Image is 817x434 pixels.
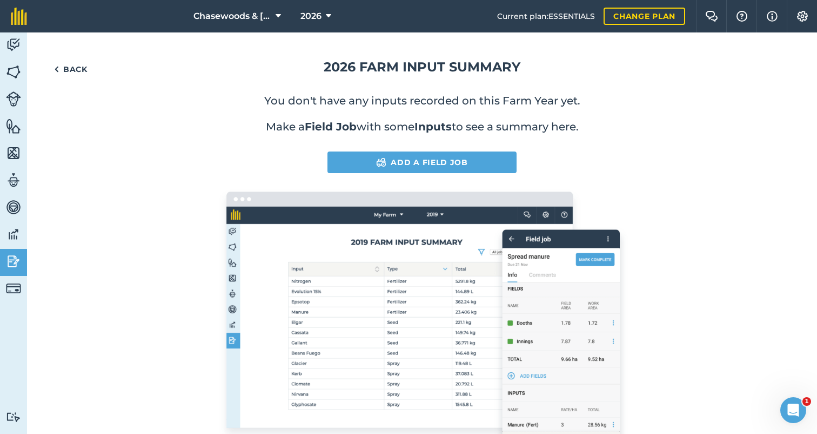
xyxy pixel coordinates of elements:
[796,11,809,22] img: A cog icon
[6,281,21,296] img: svg+xml;base64,PD94bWwgdmVyc2lvbj0iMS4wIiBlbmNvZGluZz0idXRmLTgiPz4KPCEtLSBHZW5lcmF0b3I6IEFkb2JlIE...
[6,91,21,107] img: svg+xml;base64,PD94bWwgdmVyc2lvbj0iMS4wIiBlbmNvZGluZz0idXRmLTgiPz4KPCEtLSBHZW5lcmF0b3I6IEFkb2JlIE...
[327,152,517,173] a: Add a Field Job
[6,172,21,188] img: svg+xml;base64,PD94bWwgdmVyc2lvbj0iMS4wIiBlbmNvZGluZz0idXRmLTgiPz4KPCEtLSBHZW5lcmF0b3I6IEFkb2JlIE...
[497,10,595,22] span: Current plan : ESSENTIALS
[414,120,452,133] strong: Inputs
[376,156,386,169] img: svg+xml;base64,PD94bWwgdmVyc2lvbj0iMS4wIiBlbmNvZGluZz0idXRmLTgiPz4KPCEtLSBHZW5lcmF0b3I6IEFkb2JlIE...
[54,63,59,76] img: svg+xml;base64,PHN2ZyB4bWxucz0iaHR0cDovL3d3dy53My5vcmcvMjAwMC9zdmciIHdpZHRoPSI5IiBoZWlnaHQ9IjI0Ii...
[44,93,800,108] p: You don't have any inputs recorded on this Farm Year yet.
[6,226,21,242] img: svg+xml;base64,PD94bWwgdmVyc2lvbj0iMS4wIiBlbmNvZGluZz0idXRmLTgiPz4KPCEtLSBHZW5lcmF0b3I6IEFkb2JlIE...
[604,8,685,25] a: Change plan
[6,145,21,161] img: svg+xml;base64,PHN2ZyB4bWxucz0iaHR0cDovL3d3dy53My5vcmcvMjAwMC9zdmciIHdpZHRoPSI1NiIgaGVpZ2h0PSI2MC...
[705,11,718,22] img: Two speech bubbles overlapping with the left bubble in the forefront
[6,64,21,80] img: svg+xml;base64,PHN2ZyB4bWxucz0iaHR0cDovL3d3dy53My5vcmcvMjAwMC9zdmciIHdpZHRoPSI1NiIgaGVpZ2h0PSI2MC...
[780,397,806,423] iframe: Intercom live chat
[6,37,21,53] img: svg+xml;base64,PD94bWwgdmVyc2lvbj0iMS4wIiBlbmNvZGluZz0idXRmLTgiPz4KPCEtLSBHZW5lcmF0b3I6IEFkb2JlIE...
[11,8,27,25] img: fieldmargin Logo
[6,199,21,215] img: svg+xml;base64,PD94bWwgdmVyc2lvbj0iMS4wIiBlbmNvZGluZz0idXRmLTgiPz4KPCEtLSBHZW5lcmF0b3I6IEFkb2JlIE...
[802,397,811,406] span: 1
[767,10,778,23] img: svg+xml;base64,PHN2ZyB4bWxucz0iaHR0cDovL3d3dy53My5vcmcvMjAwMC9zdmciIHdpZHRoPSIxNyIgaGVpZ2h0PSIxNy...
[300,10,322,23] span: 2026
[735,11,748,22] img: A question mark icon
[305,120,357,133] strong: Field Job
[6,118,21,134] img: svg+xml;base64,PHN2ZyB4bWxucz0iaHR0cDovL3d3dy53My5vcmcvMjAwMC9zdmciIHdpZHRoPSI1NiIgaGVpZ2h0PSI2MC...
[6,253,21,269] img: svg+xml;base64,PD94bWwgdmVyc2lvbj0iMS4wIiBlbmNvZGluZz0idXRmLTgiPz4KPCEtLSBHZW5lcmF0b3I6IEFkb2JlIE...
[193,10,271,23] span: Chasewoods & [PERSON_NAME]
[6,412,21,422] img: svg+xml;base64,PD94bWwgdmVyc2lvbj0iMS4wIiBlbmNvZGluZz0idXRmLTgiPz4KPCEtLSBHZW5lcmF0b3I6IEFkb2JlIE...
[44,58,97,80] a: Back
[44,119,800,134] p: Make a with some to see a summary here.
[44,58,800,76] h1: 2026 Farm input summary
